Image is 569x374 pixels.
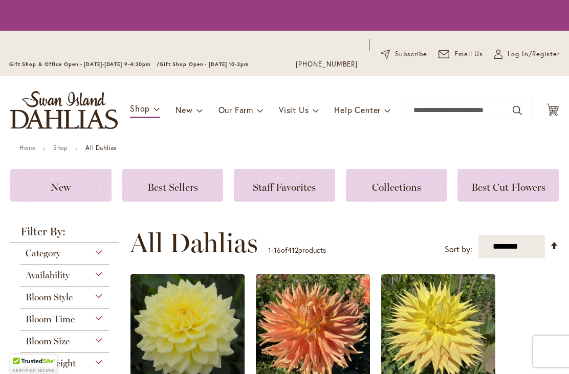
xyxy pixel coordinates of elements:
[234,169,335,202] a: Staff Favorites
[494,49,560,59] a: Log In/Register
[10,91,118,129] a: store logo
[26,314,75,325] span: Bloom Time
[130,228,258,258] span: All Dahlias
[85,144,117,151] strong: All Dahlias
[471,181,545,193] span: Best Cut Flowers
[253,181,316,193] span: Staff Favorites
[10,169,112,202] a: New
[381,49,427,59] a: Subscribe
[19,144,35,151] a: Home
[445,240,472,259] label: Sort by:
[346,169,447,202] a: Collections
[176,104,192,115] span: New
[513,102,522,119] button: Search
[288,245,298,255] span: 412
[9,61,160,68] span: Gift Shop & Office Open - [DATE]-[DATE] 9-4:30pm /
[26,336,70,347] span: Bloom Size
[457,169,559,202] a: Best Cut Flowers
[508,49,560,59] span: Log In/Register
[218,104,253,115] span: Our Farm
[454,49,484,59] span: Email Us
[122,169,224,202] a: Best Sellers
[439,49,484,59] a: Email Us
[51,181,71,193] span: New
[10,226,119,243] strong: Filter By:
[296,59,358,70] a: [PHONE_NUMBER]
[395,49,427,59] span: Subscribe
[372,181,421,193] span: Collections
[268,245,271,255] span: 1
[274,245,281,255] span: 16
[130,103,150,114] span: Shop
[279,104,309,115] span: Visit Us
[26,248,60,259] span: Category
[268,242,326,258] p: - of products
[8,338,36,366] iframe: Launch Accessibility Center
[26,292,73,303] span: Bloom Style
[160,61,249,68] span: Gift Shop Open - [DATE] 10-3pm
[26,270,70,281] span: Availability
[53,144,68,151] a: Shop
[147,181,198,193] span: Best Sellers
[334,104,381,115] span: Help Center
